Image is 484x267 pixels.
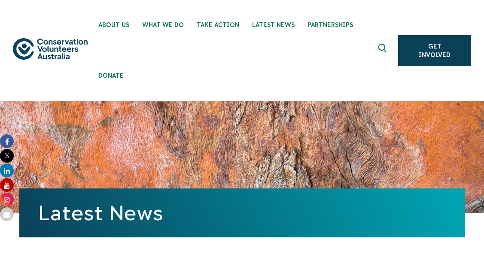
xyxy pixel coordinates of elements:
span: Expand search box [378,44,389,58]
button: Expand search box Close search box [373,40,394,61]
img: logo.svg [13,38,88,60]
span: Donate [98,72,124,79]
a: Latest News [38,201,163,225]
span: Partnerships [307,21,353,28]
span: Take Action [197,21,239,28]
span: What We Do [142,21,184,28]
span: About Us [98,21,129,28]
span: Latest News [252,21,295,28]
a: Get Involved [398,35,471,66]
